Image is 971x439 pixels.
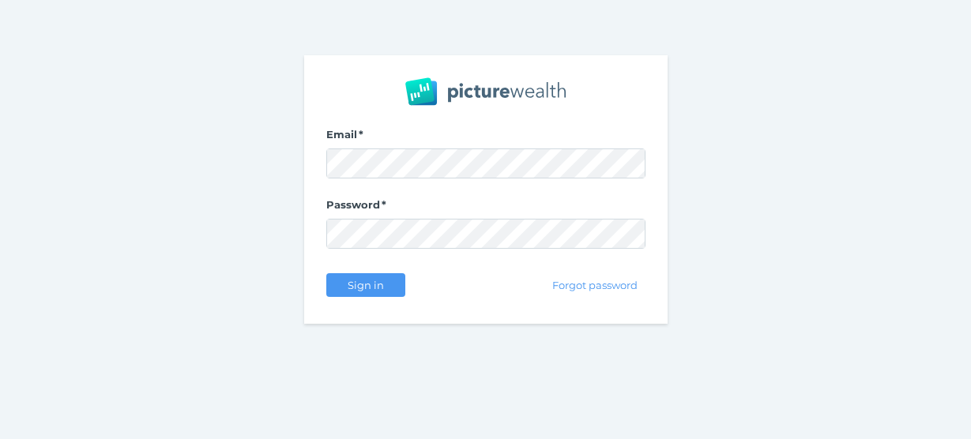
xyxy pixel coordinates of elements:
[326,198,645,219] label: Password
[545,279,644,291] span: Forgot password
[341,279,390,291] span: Sign in
[405,77,566,106] img: PW
[326,128,645,148] label: Email
[544,273,645,297] button: Forgot password
[326,273,405,297] button: Sign in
